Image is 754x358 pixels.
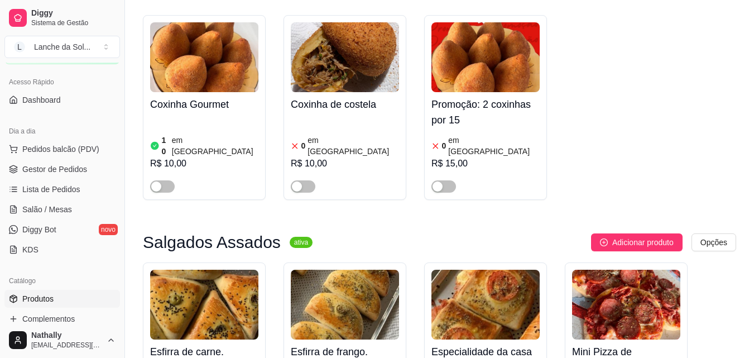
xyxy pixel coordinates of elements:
span: plus-circle [600,238,608,246]
span: Opções [700,236,727,249]
a: Complementos [4,310,120,328]
button: Adicionar produto [591,233,683,251]
h4: Coxinha de costela [291,97,399,112]
article: 0 [442,140,446,151]
a: Produtos [4,290,120,308]
div: R$ 10,00 [150,157,258,170]
div: Acesso Rápido [4,73,120,91]
div: Lanche da Sol ... [34,41,90,52]
a: Gestor de Pedidos [4,160,120,178]
div: R$ 15,00 [431,157,540,170]
a: DiggySistema de Gestão [4,4,120,31]
img: product-image [431,270,540,340]
button: Nathally[EMAIL_ADDRESS][DOMAIN_NAME] [4,327,120,354]
span: Diggy [31,8,116,18]
img: product-image [150,270,258,340]
article: em [GEOGRAPHIC_DATA] [448,135,540,157]
div: R$ 10,00 [291,157,399,170]
span: Gestor de Pedidos [22,164,87,175]
img: product-image [291,270,399,340]
span: Lista de Pedidos [22,184,80,195]
article: 0 [301,140,306,151]
article: em [GEOGRAPHIC_DATA] [172,135,258,157]
div: Catálogo [4,272,120,290]
img: product-image [150,22,258,92]
h4: Coxinha Gourmet [150,97,258,112]
h3: Salgados Assados [143,236,281,249]
span: KDS [22,244,39,255]
img: product-image [572,270,680,340]
span: Salão / Mesas [22,204,72,215]
article: em [GEOGRAPHIC_DATA] [308,135,399,157]
a: Lista de Pedidos [4,180,120,198]
span: Dashboard [22,94,61,106]
a: KDS [4,241,120,259]
span: Complementos [22,313,75,324]
span: Diggy Bot [22,224,56,235]
a: Dashboard [4,91,120,109]
button: Pedidos balcão (PDV) [4,140,120,158]
button: Select a team [4,36,120,58]
span: Pedidos balcão (PDV) [22,144,99,155]
span: Nathally [31,331,102,341]
article: 10 [162,135,170,157]
span: Sistema de Gestão [31,18,116,27]
div: Dia a dia [4,122,120,140]
h4: Promoção: 2 coxinhas por 15 [431,97,540,128]
a: Diggy Botnovo [4,221,120,238]
span: Produtos [22,293,54,304]
img: product-image [431,22,540,92]
button: Opções [691,233,736,251]
img: product-image [291,22,399,92]
a: Salão / Mesas [4,201,120,218]
span: [EMAIL_ADDRESS][DOMAIN_NAME] [31,341,102,350]
span: L [14,41,25,52]
span: Adicionar produto [612,236,674,249]
sup: ativa [290,237,313,248]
